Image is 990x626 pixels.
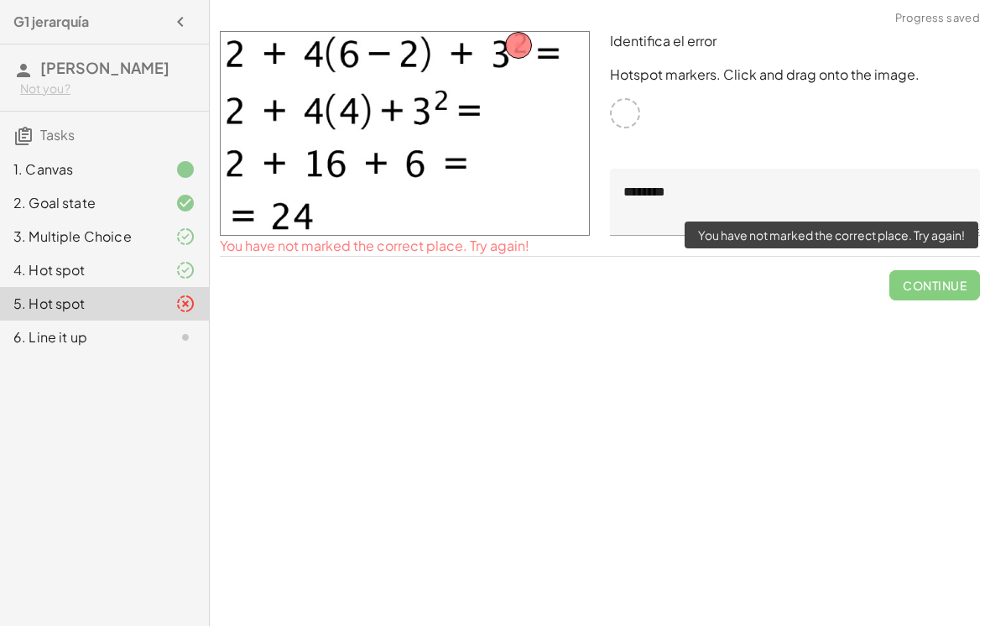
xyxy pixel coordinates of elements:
i: Task finished and part of it marked as correct. [175,227,195,247]
div: 1. Canvas [13,159,148,180]
h4: G1 jerarquía [13,12,89,32]
div: 6. Line it up [13,327,148,347]
span: Tasks [40,126,75,143]
i: Task finished and part of it marked as incorrect. [175,294,195,314]
div: Not you? [20,81,195,97]
i: Task finished and part of it marked as correct. [175,260,195,280]
i: Task finished. [175,159,195,180]
img: ebb36bb60e96fc391738b03b94ccd629bfdea44f8dc63f468d706468eb46f53f.jpeg [220,31,590,236]
p: Hotspot markers. Click and drag onto the image. [610,65,980,85]
span: You have not marked the correct place. Try again! [220,237,529,254]
i: Task not started. [175,327,195,347]
div: 4. Hot spot [13,260,148,280]
i: Task finished and correct. [175,193,195,213]
span: [PERSON_NAME] [40,58,169,77]
div: 2. Goal state [13,193,148,213]
div: 5. Hot spot [13,294,148,314]
span: Progress saved [895,10,980,27]
p: Identifica el error [610,31,980,51]
div: 3. Multiple Choice [13,227,148,247]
